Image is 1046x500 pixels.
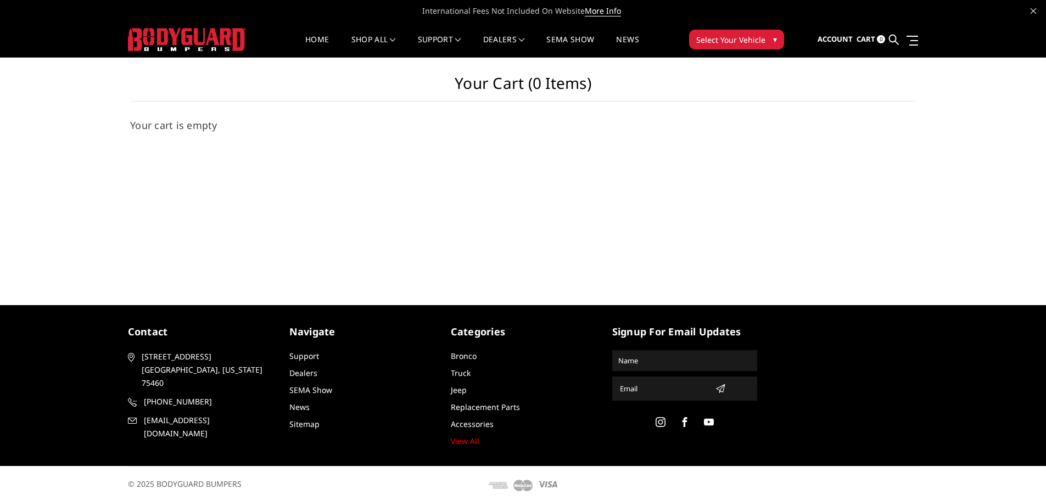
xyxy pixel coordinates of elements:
[128,395,273,408] a: [PHONE_NUMBER]
[546,36,594,57] a: SEMA Show
[451,402,520,412] a: Replacement Parts
[451,368,471,378] a: Truck
[451,419,494,429] a: Accessories
[451,324,596,339] h5: Categories
[616,36,639,57] a: News
[289,419,320,429] a: Sitemap
[142,350,269,390] span: [STREET_ADDRESS] [GEOGRAPHIC_DATA], [US_STATE] 75460
[128,324,273,339] h5: contact
[585,5,621,16] a: More Info
[130,74,916,102] h1: Your Cart (0 items)
[128,479,242,489] span: © 2025 BODYGUARD BUMPERS
[451,351,477,361] a: Bronco
[289,351,319,361] a: Support
[128,414,273,440] a: [EMAIL_ADDRESS][DOMAIN_NAME]
[483,36,525,57] a: Dealers
[451,436,479,446] a: View All
[877,35,885,43] span: 0
[818,34,853,44] span: Account
[130,118,916,133] h3: Your cart is empty
[144,414,271,440] span: [EMAIL_ADDRESS][DOMAIN_NAME]
[289,385,332,395] a: SEMA Show
[305,36,329,57] a: Home
[857,25,885,54] a: Cart 0
[289,368,317,378] a: Dealers
[351,36,396,57] a: shop all
[616,380,711,397] input: Email
[451,385,467,395] a: Jeep
[289,324,434,339] h5: Navigate
[818,25,853,54] a: Account
[614,352,756,369] input: Name
[689,30,784,49] button: Select Your Vehicle
[289,402,310,412] a: News
[144,395,271,408] span: [PHONE_NUMBER]
[418,36,461,57] a: Support
[773,33,777,45] span: ▾
[696,34,765,46] span: Select Your Vehicle
[857,34,875,44] span: Cart
[612,324,757,339] h5: signup for email updates
[128,28,246,51] img: BODYGUARD BUMPERS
